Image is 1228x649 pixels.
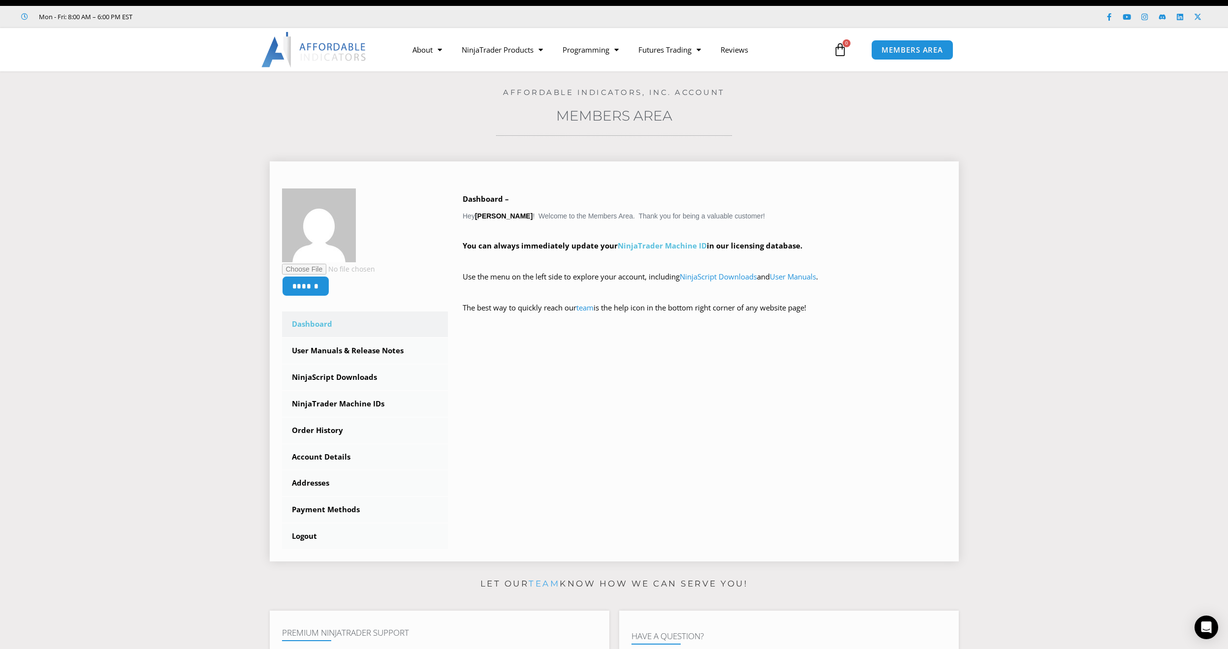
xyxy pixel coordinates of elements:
b: Dashboard – [463,194,509,204]
div: Open Intercom Messenger [1195,616,1218,639]
a: Dashboard [282,311,448,337]
span: MEMBERS AREA [882,46,943,54]
a: NinjaTrader Products [452,38,553,61]
a: Payment Methods [282,497,448,523]
a: Order History [282,418,448,443]
a: NinjaScript Downloads [680,272,757,281]
a: About [403,38,452,61]
iframe: Customer reviews powered by Trustpilot [146,12,294,22]
a: Affordable Indicators, Inc. Account [503,88,725,97]
img: 5a0bf34cf795ed2fe6abd28ec3fa9a8a66f522c064bdaedd41f46437834e4f48 [282,188,356,262]
a: Logout [282,524,448,549]
p: Let our know how we can serve you! [270,576,959,592]
a: User Manuals & Release Notes [282,338,448,364]
a: Reviews [711,38,758,61]
a: NinjaScript Downloads [282,365,448,390]
img: LogoAI | Affordable Indicators – NinjaTrader [261,32,367,67]
a: Members Area [556,107,672,124]
a: 0 [819,35,862,64]
span: Mon - Fri: 8:00 AM – 6:00 PM EST [36,11,132,23]
strong: [PERSON_NAME] [475,212,533,220]
h4: Have A Question? [631,631,946,641]
nav: Menu [403,38,831,61]
strong: You can always immediately update your in our licensing database. [463,241,802,250]
div: Hey ! Welcome to the Members Area. Thank you for being a valuable customer! [463,192,946,329]
a: Programming [553,38,629,61]
a: Addresses [282,470,448,496]
a: team [529,579,560,588]
nav: Account pages [282,311,448,549]
p: Use the menu on the left side to explore your account, including and . [463,270,946,298]
span: 0 [843,39,850,47]
p: The best way to quickly reach our is the help icon in the bottom right corner of any website page! [463,301,946,329]
a: User Manuals [770,272,816,281]
a: NinjaTrader Machine IDs [282,391,448,417]
a: NinjaTrader Machine ID [618,241,707,250]
a: Futures Trading [629,38,711,61]
a: Account Details [282,444,448,470]
h4: Premium NinjaTrader Support [282,628,597,638]
a: MEMBERS AREA [871,40,953,60]
a: team [576,303,594,312]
